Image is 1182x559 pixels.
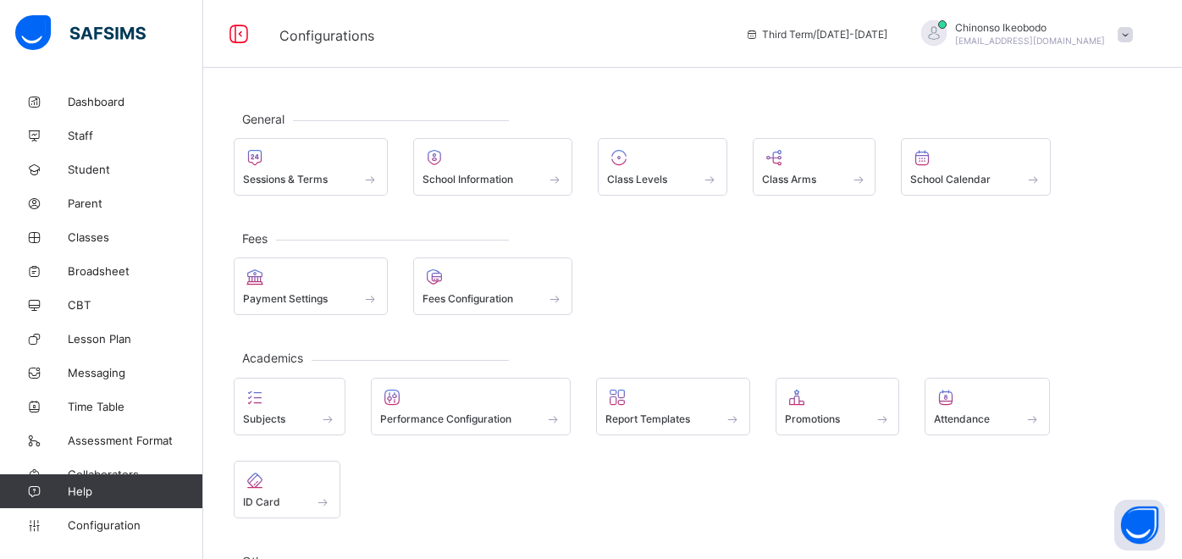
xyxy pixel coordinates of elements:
span: Chinonso Ikeobodo [955,21,1105,34]
span: [EMAIL_ADDRESS][DOMAIN_NAME] [955,36,1105,46]
div: Promotions [776,378,900,435]
div: School Calendar [901,138,1051,196]
span: Time Table [68,400,203,413]
span: CBT [68,298,203,312]
span: School Information [423,173,513,185]
span: Class Levels [607,173,667,185]
span: Student [68,163,203,176]
span: Collaborators [68,468,203,481]
span: Configurations [279,27,374,44]
span: Fees Configuration [423,292,513,305]
div: Payment Settings [234,257,388,315]
div: ID Card [234,461,340,518]
img: safsims [15,15,146,51]
span: Attendance [934,412,990,425]
div: Sessions & Terms [234,138,388,196]
span: Messaging [68,366,203,379]
span: Configuration [68,518,202,532]
span: Payment Settings [243,292,328,305]
span: Assessment Format [68,434,203,447]
span: session/term information [745,28,887,41]
span: Classes [68,230,203,244]
span: Help [68,484,202,498]
div: Report Templates [596,378,750,435]
button: Open asap [1114,500,1165,551]
span: Staff [68,129,203,142]
span: Subjects [243,412,285,425]
span: Performance Configuration [380,412,511,425]
span: ID Card [243,495,280,508]
div: Class Arms [753,138,876,196]
div: ChinonsoIkeobodo [904,20,1141,48]
span: Sessions & Terms [243,173,328,185]
span: Class Arms [762,173,816,185]
div: School Information [413,138,573,196]
div: Attendance [925,378,1050,435]
span: Broadsheet [68,264,203,278]
span: Dashboard [68,95,203,108]
div: Class Levels [598,138,727,196]
span: Fees [234,231,276,246]
span: Promotions [785,412,840,425]
div: Fees Configuration [413,257,573,315]
div: Subjects [234,378,345,435]
span: Lesson Plan [68,332,203,346]
span: Report Templates [605,412,690,425]
div: Performance Configuration [371,378,572,435]
span: Parent [68,196,203,210]
span: School Calendar [910,173,991,185]
span: Academics [234,351,312,365]
span: General [234,112,293,126]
